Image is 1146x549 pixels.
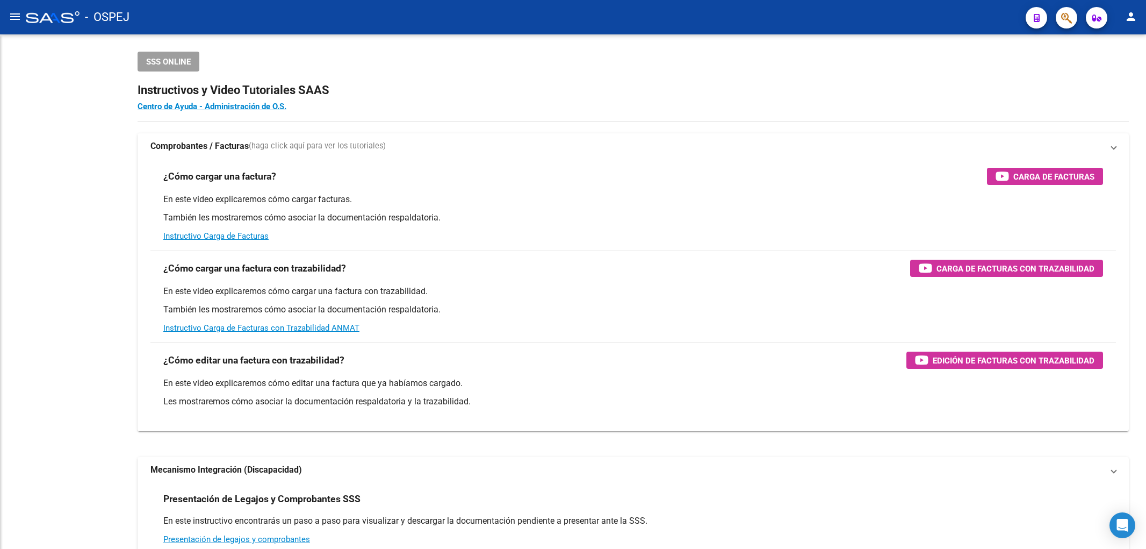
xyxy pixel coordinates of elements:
[163,515,1103,527] p: En este instructivo encontrarás un paso a paso para visualizar y descargar la documentación pendi...
[163,286,1103,297] p: En este video explicaremos cómo cargar una factura con trazabilidad.
[138,52,199,72] button: SSS ONLINE
[1013,170,1094,183] span: Carga de Facturas
[910,260,1103,277] button: Carga de Facturas con Trazabilidad
[9,10,21,23] mat-icon: menu
[138,159,1129,431] div: Comprobantes / Facturas(haga click aquí para ver los tutoriales)
[163,169,276,184] h3: ¿Cómo cargar una factura?
[1125,10,1137,23] mat-icon: person
[138,80,1129,101] h2: Instructivos y Video Tutoriales SAAS
[163,231,269,241] a: Instructivo Carga de Facturas
[1109,512,1135,538] div: Open Intercom Messenger
[150,140,249,152] strong: Comprobantes / Facturas
[146,57,191,67] span: SSS ONLINE
[163,194,1103,205] p: En este video explicaremos cómo cargar facturas.
[138,457,1129,483] mat-expansion-panel-header: Mecanismo Integración (Discapacidad)
[138,102,286,111] a: Centro de Ayuda - Administración de O.S.
[163,534,310,544] a: Presentación de legajos y comprobantes
[906,352,1103,369] button: Edición de Facturas con Trazabilidad
[933,354,1094,367] span: Edición de Facturas con Trazabilidad
[150,464,302,476] strong: Mecanismo Integración (Discapacidad)
[138,133,1129,159] mat-expansion-panel-header: Comprobantes / Facturas(haga click aquí para ver los tutoriales)
[163,323,359,333] a: Instructivo Carga de Facturas con Trazabilidad ANMAT
[85,5,129,29] span: - OSPEJ
[163,377,1103,389] p: En este video explicaremos cómo editar una factura que ya habíamos cargado.
[987,168,1103,185] button: Carga de Facturas
[163,212,1103,224] p: También les mostraremos cómo asociar la documentación respaldatoria.
[163,353,344,368] h3: ¿Cómo editar una factura con trazabilidad?
[163,304,1103,316] p: También les mostraremos cómo asociar la documentación respaldatoria.
[163,491,361,507] h3: Presentación de Legajos y Comprobantes SSS
[936,262,1094,275] span: Carga de Facturas con Trazabilidad
[163,261,346,276] h3: ¿Cómo cargar una factura con trazabilidad?
[163,396,1103,408] p: Les mostraremos cómo asociar la documentación respaldatoria y la trazabilidad.
[249,140,386,152] span: (haga click aquí para ver los tutoriales)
